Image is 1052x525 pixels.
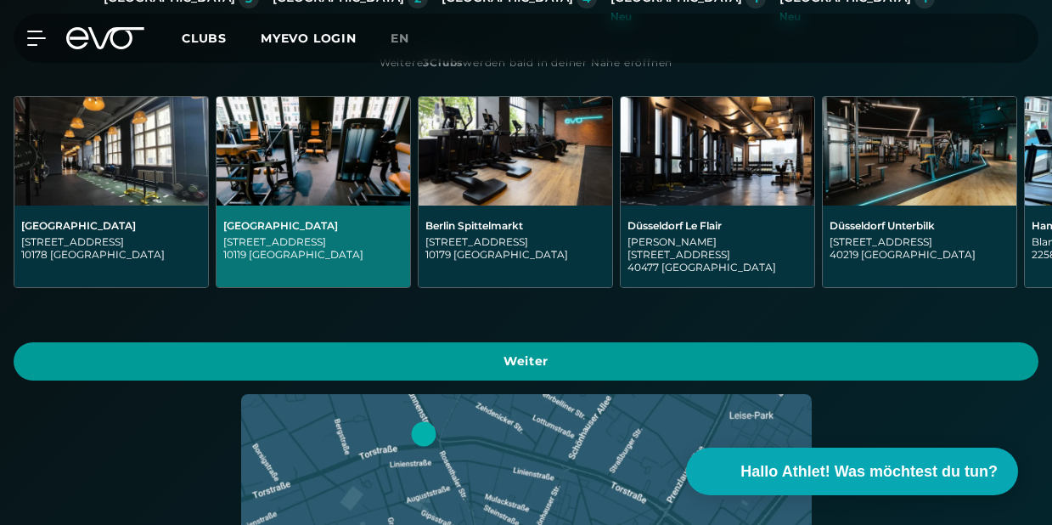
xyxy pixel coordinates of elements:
[217,97,410,206] img: Berlin Rosenthaler Platz
[182,31,227,46] span: Clubs
[627,235,807,274] div: [PERSON_NAME][STREET_ADDRESS] 40477 [GEOGRAPHIC_DATA]
[419,97,612,206] img: Berlin Spittelmarkt
[34,353,1018,370] span: Weiter
[21,235,201,261] div: [STREET_ADDRESS] 10178 [GEOGRAPHIC_DATA]
[391,29,430,48] a: en
[391,31,409,46] span: en
[425,235,605,261] div: [STREET_ADDRESS] 10179 [GEOGRAPHIC_DATA]
[823,97,1016,206] img: Düsseldorf Unterbilk
[425,219,605,232] div: Berlin Spittelmarkt
[182,30,261,46] a: Clubs
[14,97,208,206] img: Berlin Alexanderplatz
[14,342,1038,381] a: Weiter
[621,97,814,206] img: Düsseldorf Le Flair
[830,219,1010,232] div: Düsseldorf Unterbilk
[627,219,807,232] div: Düsseldorf Le Flair
[21,219,201,232] div: [GEOGRAPHIC_DATA]
[261,31,357,46] a: MYEVO LOGIN
[223,235,403,261] div: [STREET_ADDRESS] 10119 [GEOGRAPHIC_DATA]
[830,235,1010,261] div: [STREET_ADDRESS] 40219 [GEOGRAPHIC_DATA]
[686,448,1018,495] button: Hallo Athlet! Was möchtest du tun?
[740,460,998,483] span: Hallo Athlet! Was möchtest du tun?
[223,219,403,232] div: [GEOGRAPHIC_DATA]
